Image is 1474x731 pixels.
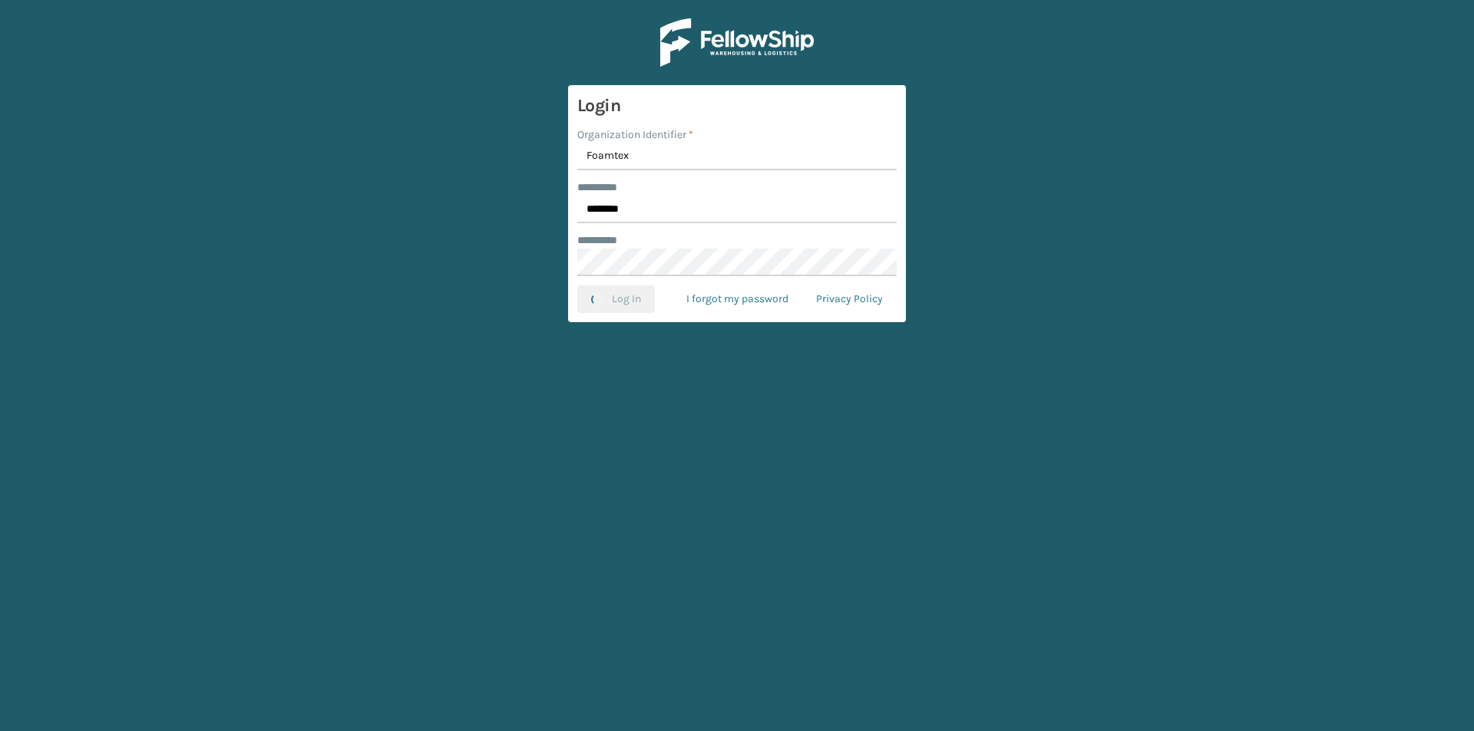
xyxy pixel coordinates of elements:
[673,285,802,313] a: I forgot my password
[577,94,897,117] h3: Login
[577,285,655,313] button: Log In
[802,285,897,313] a: Privacy Policy
[660,18,814,67] img: Logo
[577,127,693,143] label: Organization Identifier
